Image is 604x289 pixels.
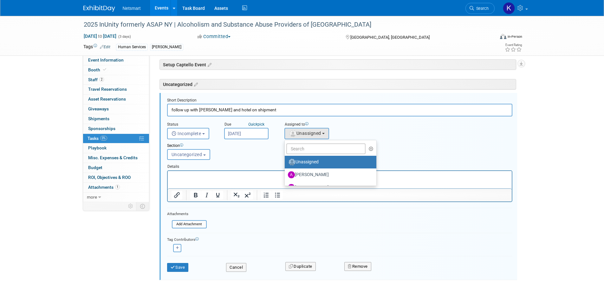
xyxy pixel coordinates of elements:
a: Travel Reservations [83,85,149,94]
span: Tasks [88,136,107,141]
button: Bullet list [272,191,283,200]
div: [PERSON_NAME] [150,44,183,50]
span: to [97,34,103,39]
div: Short Description [167,98,512,104]
button: Bold [190,191,201,200]
iframe: Rich Text Area [168,171,512,188]
a: Event Information [83,56,149,65]
span: 0% [100,136,107,141]
span: Shipments [88,116,109,121]
img: A.jpg [288,184,295,191]
span: (3 days) [118,35,131,39]
input: Due Date [224,128,269,139]
a: Playbook [83,143,149,153]
button: Duplicate [285,262,316,271]
span: Search [474,6,489,11]
div: Uncategorized [159,79,516,89]
img: Format-Inperson.png [500,34,506,39]
button: Underline [212,191,223,200]
span: Giveaways [88,106,109,111]
a: Staff2 [83,75,149,85]
button: Uncategorized [167,149,210,160]
button: Remove [344,262,371,271]
div: Status [167,122,215,128]
span: 1 [115,185,120,189]
img: A.jpg [288,171,295,178]
div: 2025 InUnity formerly ASAP NY | Alcoholism and Substance Abuse Providers of [GEOGRAPHIC_DATA] [81,19,485,30]
a: Attachments1 [83,183,149,192]
button: Save [167,263,189,272]
a: ROI, Objectives & ROO [83,173,149,182]
button: Cancel [226,263,246,272]
div: Event Rating [505,43,522,47]
div: Human Services [116,44,148,50]
button: Subscript [231,191,242,200]
span: Staff [88,77,104,82]
span: Booth [88,67,107,72]
span: more [87,194,97,200]
button: Superscript [242,191,253,200]
span: Uncategorized [172,152,202,157]
td: Personalize Event Tab Strip [125,202,136,210]
span: Misc. Expenses & Credits [88,155,138,160]
img: ExhibitDay [83,5,115,12]
span: Asset Reservations [88,96,126,102]
span: [GEOGRAPHIC_DATA], [GEOGRAPHIC_DATA] [350,35,430,40]
div: Setup Captello Event [159,59,516,70]
img: Unassigned-User-Icon.png [289,159,296,166]
span: Unassigned [289,131,321,136]
button: Italic [201,191,212,200]
span: Incomplete [172,131,201,136]
a: Booth [83,65,149,75]
a: Quickpick [247,122,266,127]
i: Booth reservation complete [103,68,106,71]
span: 2 [99,77,104,82]
label: Unassigned [288,157,370,167]
img: Kaitlyn Woicke [503,2,515,14]
a: Shipments [83,114,149,124]
a: Misc. Expenses & Credits [83,153,149,163]
button: Insert/edit link [172,191,182,200]
button: Unassigned [284,128,329,139]
input: Name of task or a short description [167,104,512,116]
span: Playbook [88,145,107,150]
div: Due [224,122,275,128]
span: Netsmart [123,6,141,11]
a: Tasks0% [83,134,149,143]
a: more [83,193,149,202]
a: Search [465,3,495,14]
td: Tags [83,43,110,51]
div: Event Format [457,33,523,43]
a: Edit [100,45,110,49]
a: Budget [83,163,149,173]
div: Tag Contributors [167,236,512,242]
div: In-Person [507,34,522,39]
button: Committed [195,33,233,40]
button: Numbered list [261,191,272,200]
div: Attachments [167,211,207,217]
i: Quick [248,122,257,127]
input: Search [286,143,366,154]
span: ROI, Objectives & ROO [88,175,131,180]
span: [DATE] [DATE] [83,33,117,39]
span: Sponsorships [88,126,115,131]
label: [PERSON_NAME] [288,170,370,180]
a: Edit sections [192,81,198,87]
span: Attachments [88,185,120,190]
button: Incomplete [167,128,209,139]
div: Assigned to [284,122,364,128]
td: Toggle Event Tabs [136,202,149,210]
span: Event Information [88,57,124,62]
span: Budget [88,165,102,170]
label: [PERSON_NAME] [288,182,370,193]
a: Sponsorships [83,124,149,134]
a: Asset Reservations [83,95,149,104]
div: Details [167,161,512,170]
a: Edit sections [206,61,211,68]
a: Giveaways [83,104,149,114]
span: Travel Reservations [88,87,127,92]
div: Section [167,143,483,149]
